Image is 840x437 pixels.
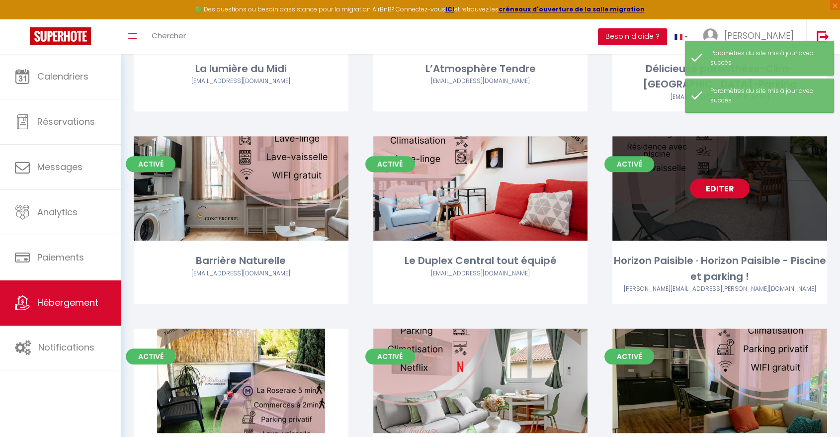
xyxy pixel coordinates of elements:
[365,156,415,172] span: Activé
[144,19,193,54] a: Chercher
[37,161,83,173] span: Messages
[604,156,654,172] span: Activé
[612,284,827,294] div: Airbnb
[152,30,186,41] span: Chercher
[604,349,654,364] span: Activé
[373,253,588,268] div: Le Duplex Central tout équipé
[126,156,175,172] span: Activé
[612,92,827,102] div: Airbnb
[134,269,348,278] div: Airbnb
[37,251,84,263] span: Paiements
[37,296,98,309] span: Hébergement
[37,206,78,218] span: Analytics
[695,19,806,54] a: ... [PERSON_NAME]
[38,341,94,353] span: Notifications
[598,28,667,45] button: Besoin d'aide ?
[134,61,348,77] div: La lumière du Midi
[817,30,829,43] img: logout
[612,253,827,284] div: Horizon Paisible · Horizon Paisible - Piscine et parking !
[690,178,750,198] a: Editer
[710,49,824,68] div: Paramètres du site mis à jour avec succès
[8,4,38,34] button: Ouvrir le widget de chat LiveChat
[612,61,827,92] div: Délicieuse parenthèse-Clim-[GEOGRAPHIC_DATA]-Parking
[703,28,718,43] img: ...
[134,253,348,268] div: Barrière Naturelle
[724,29,794,42] span: [PERSON_NAME]
[373,269,588,278] div: Airbnb
[798,392,833,430] iframe: Chat
[365,349,415,364] span: Activé
[373,61,588,77] div: L’Atmosphère Tendre
[445,5,454,13] a: ICI
[30,27,91,45] img: Super Booking
[37,70,88,83] span: Calendriers
[134,77,348,86] div: Airbnb
[126,349,175,364] span: Activé
[37,115,95,128] span: Réservations
[499,5,645,13] a: créneaux d'ouverture de la salle migration
[710,87,824,105] div: Paramètres du site mis à jour avec succès
[373,77,588,86] div: Airbnb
